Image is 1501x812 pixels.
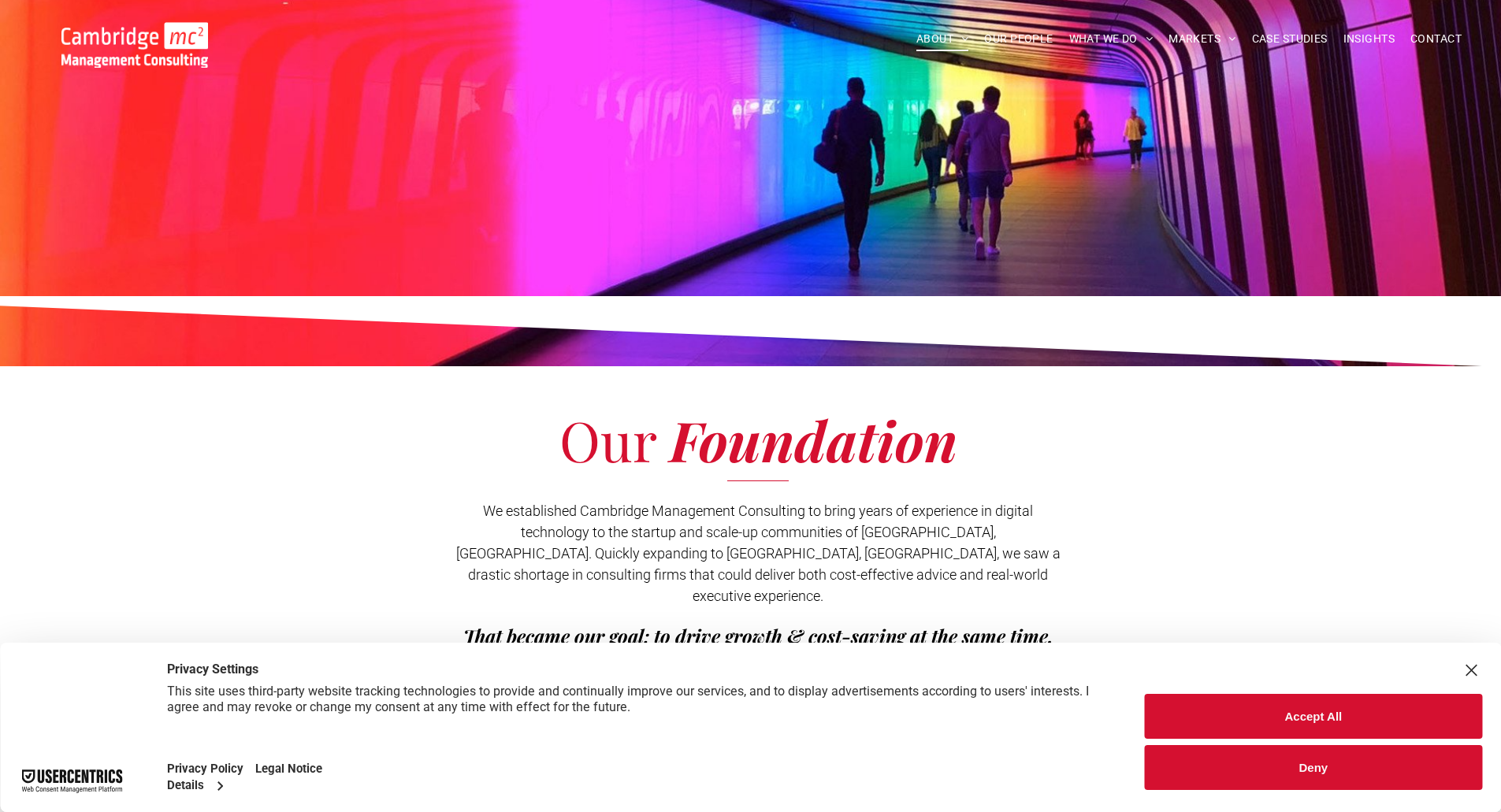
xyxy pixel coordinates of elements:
span: That became our goal: to drive growth & cost-saving at the same time. [463,623,1053,648]
span: Our [559,402,656,476]
img: Go to Homepage [61,22,208,68]
a: WHAT WE DO [1061,27,1161,51]
span: We established Cambridge Management Consulting to bring years of experience in digital technology... [456,502,1061,604]
span: Foundation [670,402,957,476]
a: ABOUT [908,27,977,51]
a: CASE STUDIES [1244,27,1336,51]
a: MARKETS [1161,27,1243,51]
a: OUR PEOPLE [976,27,1061,51]
a: CONTACT [1403,27,1469,51]
a: INSIGHTS [1336,27,1403,51]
